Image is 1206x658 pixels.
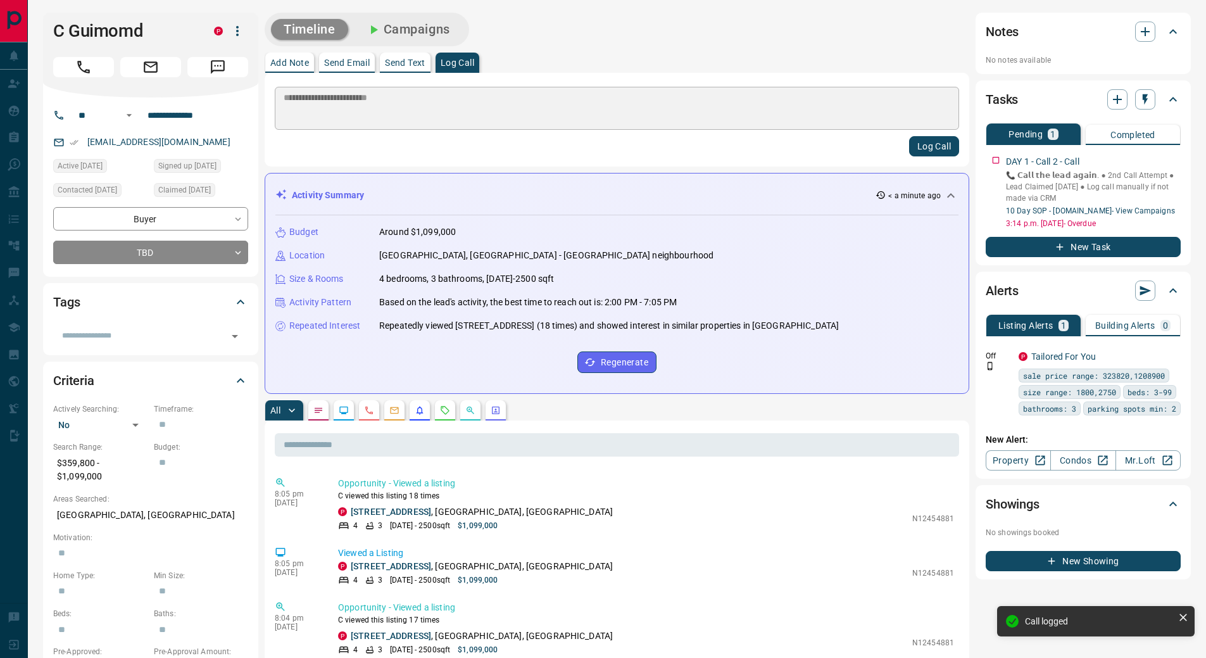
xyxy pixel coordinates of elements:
h2: Criteria [53,370,94,391]
svg: Listing Alerts [415,405,425,415]
p: [GEOGRAPHIC_DATA], [GEOGRAPHIC_DATA] - [GEOGRAPHIC_DATA] neighbourhood [379,249,713,262]
svg: Email Verified [70,138,79,147]
h2: Tasks [986,89,1018,110]
span: Claimed [DATE] [158,184,211,196]
p: , [GEOGRAPHIC_DATA], [GEOGRAPHIC_DATA] [351,505,613,519]
div: Criteria [53,365,248,396]
button: Open [122,108,137,123]
p: [GEOGRAPHIC_DATA], [GEOGRAPHIC_DATA] [53,505,248,526]
p: 4 [353,644,358,655]
div: property.ca [338,507,347,516]
a: Tailored For You [1031,351,1096,362]
p: 8:05 pm [275,559,319,568]
p: , [GEOGRAPHIC_DATA], [GEOGRAPHIC_DATA] [351,560,613,573]
p: New Alert: [986,433,1181,446]
p: Completed [1110,130,1155,139]
a: [STREET_ADDRESS] [351,631,431,641]
p: Send Text [385,58,425,67]
p: 0 [1163,321,1168,330]
span: Call [53,57,114,77]
p: No showings booked [986,527,1181,538]
div: Buyer [53,207,248,231]
span: sale price range: 323820,1208900 [1023,369,1165,382]
p: < a minute ago [888,190,941,201]
p: Timeframe: [154,403,248,415]
p: Based on the lead's activity, the best time to reach out is: 2:00 PM - 7:05 PM [379,296,677,309]
div: Thu Oct 09 2025 [53,183,148,201]
svg: Agent Actions [491,405,501,415]
p: Pending [1008,130,1043,139]
a: Condos [1050,450,1115,471]
p: Listing Alerts [998,321,1053,330]
p: 4 [353,520,358,531]
div: Activity Summary< a minute ago [275,184,958,207]
p: Areas Searched: [53,493,248,505]
p: All [270,406,280,415]
button: Log Call [909,136,959,156]
p: Opportunity - Viewed a listing [338,601,954,614]
span: size range: 1800,2750 [1023,386,1116,398]
p: 8:04 pm [275,614,319,623]
p: $1,099,000 [458,520,498,531]
p: Pre-Approved: [53,646,148,657]
p: Location [289,249,325,262]
button: New Showing [986,551,1181,571]
p: 3 [378,574,382,586]
svg: Emails [389,405,399,415]
p: Baths: [154,608,248,619]
div: Tasks [986,84,1181,115]
p: Off [986,350,1011,362]
span: Signed up [DATE] [158,160,217,172]
a: Mr.Loft [1115,450,1181,471]
a: Property [986,450,1051,471]
div: Call logged [1025,616,1173,626]
p: DAY 1 - Call 2 - Call [1006,155,1079,168]
button: Open [226,327,244,345]
h2: Tags [53,292,80,312]
p: Budget: [154,441,248,453]
p: Budget [289,225,318,239]
p: C viewed this listing 17 times [338,614,954,626]
p: 3:14 p.m. [DATE] - Overdue [1006,218,1181,229]
span: beds: 3-99 [1127,386,1172,398]
div: property.ca [338,562,347,571]
h2: Showings [986,494,1040,514]
p: Motivation: [53,532,248,543]
p: Viewed a Listing [338,547,954,560]
p: Building Alerts [1095,321,1155,330]
div: Alerts [986,275,1181,306]
a: [STREET_ADDRESS] [351,507,431,517]
p: , [GEOGRAPHIC_DATA], [GEOGRAPHIC_DATA] [351,630,613,643]
div: Wed Jan 19 2022 [154,159,248,177]
span: bathrooms: 3 [1023,402,1076,415]
h2: Alerts [986,281,1019,301]
p: Activity Summary [292,189,364,202]
p: $359,800 - $1,099,000 [53,453,148,487]
span: Active [DATE] [58,160,103,172]
p: Pre-Approval Amount: [154,646,248,657]
div: property.ca [1019,352,1027,361]
button: Timeline [271,19,348,40]
p: [DATE] - 2500 sqft [390,520,450,531]
svg: Push Notification Only [986,362,995,370]
div: property.ca [338,631,347,640]
p: N12454881 [912,513,954,524]
p: Activity Pattern [289,296,351,309]
p: Beds: [53,608,148,619]
a: [EMAIL_ADDRESS][DOMAIN_NAME] [87,137,230,147]
div: property.ca [214,27,223,35]
h1: C Guimomd [53,21,195,41]
p: 📞 𝗖𝗮𝗹𝗹 𝘁𝗵𝗲 𝗹𝗲𝗮𝗱 𝗮𝗴𝗮𝗶𝗻. ● 2nd Call Attempt ● Lead Claimed [DATE] ● Log call manually if not made v... [1006,170,1181,204]
button: Regenerate [577,351,656,373]
p: [DATE] [275,498,319,507]
div: Tags [53,287,248,317]
svg: Notes [313,405,323,415]
a: 10 Day SOP - [DOMAIN_NAME]- View Campaigns [1006,206,1175,215]
p: 8:05 pm [275,490,319,498]
div: Thu Oct 09 2025 [154,183,248,201]
button: New Task [986,237,1181,257]
svg: Calls [364,405,374,415]
p: $1,099,000 [458,574,498,586]
p: [DATE] [275,568,319,577]
h2: Notes [986,22,1019,42]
